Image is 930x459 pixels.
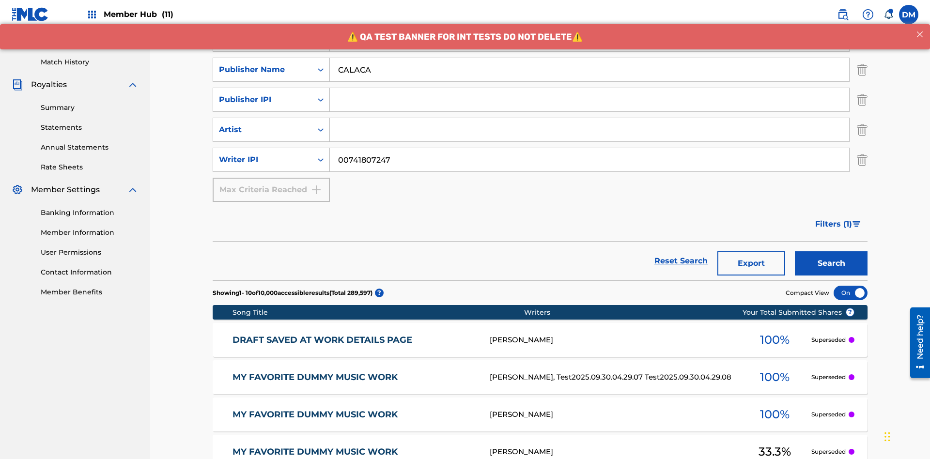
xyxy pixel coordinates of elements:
[232,335,477,346] a: DRAFT SAVED AT WORK DETAILS PAGE
[786,289,829,297] span: Compact View
[127,184,139,196] img: expand
[347,7,583,18] span: ⚠️ QA TEST BANNER FOR INT TESTS DO NOT DELETE⚠️
[760,406,790,423] span: 100 %
[41,267,139,277] a: Contact Information
[219,124,306,136] div: Artist
[852,221,861,227] img: filter
[41,142,139,153] a: Annual Statements
[219,64,306,76] div: Publisher Name
[41,122,139,133] a: Statements
[86,9,98,20] img: Top Rightsholders
[760,368,790,386] span: 100 %
[219,94,306,106] div: Publisher IPI
[232,409,477,420] a: MY FAVORITE DUMMY MUSIC WORK
[31,79,67,91] span: Royalties
[858,5,878,24] div: Help
[490,446,739,458] div: [PERSON_NAME]
[213,289,372,297] p: Showing 1 - 10 of 10,000 accessible results (Total 289,597 )
[882,413,930,459] iframe: Chat Widget
[899,5,918,24] div: User Menu
[12,79,23,91] img: Royalties
[857,148,868,172] img: Delete Criterion
[31,184,100,196] span: Member Settings
[41,247,139,258] a: User Permissions
[41,208,139,218] a: Banking Information
[811,336,846,344] p: Superseded
[811,410,846,419] p: Superseded
[815,218,852,230] span: Filters ( 1 )
[232,307,525,318] div: Song Title
[743,307,854,318] span: Your Total Submitted Shares
[12,184,23,196] img: Member Settings
[41,162,139,172] a: Rate Sheets
[490,372,739,383] div: [PERSON_NAME], Test2025.09.30.04.29.07 Test2025.09.30.04.29.08
[127,79,139,91] img: expand
[903,304,930,383] iframe: Resource Center
[846,308,854,316] span: ?
[809,212,868,236] button: Filters (1)
[811,447,846,456] p: Superseded
[862,9,874,20] img: help
[104,9,173,20] span: Member Hub
[232,372,477,383] a: MY FAVORITE DUMMY MUSIC WORK
[219,154,306,166] div: Writer IPI
[41,287,139,297] a: Member Benefits
[12,7,49,21] img: MLC Logo
[857,58,868,82] img: Delete Criterion
[795,251,868,275] button: Search
[375,289,384,297] span: ?
[41,103,139,113] a: Summary
[490,409,739,420] div: [PERSON_NAME]
[490,335,739,346] div: [PERSON_NAME]
[650,250,713,272] a: Reset Search
[41,57,139,67] a: Match History
[760,331,790,349] span: 100 %
[717,251,785,275] button: Export
[883,10,893,19] div: Notifications
[811,373,846,382] p: Superseded
[162,10,173,19] span: (11)
[232,446,477,458] a: MY FAVORITE DUMMY MUSIC WORK
[833,5,852,24] a: Public Search
[524,307,773,318] div: Writers
[857,88,868,112] img: Delete Criterion
[837,9,849,20] img: search
[41,228,139,238] a: Member Information
[857,118,868,142] img: Delete Criterion
[884,422,890,451] div: Drag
